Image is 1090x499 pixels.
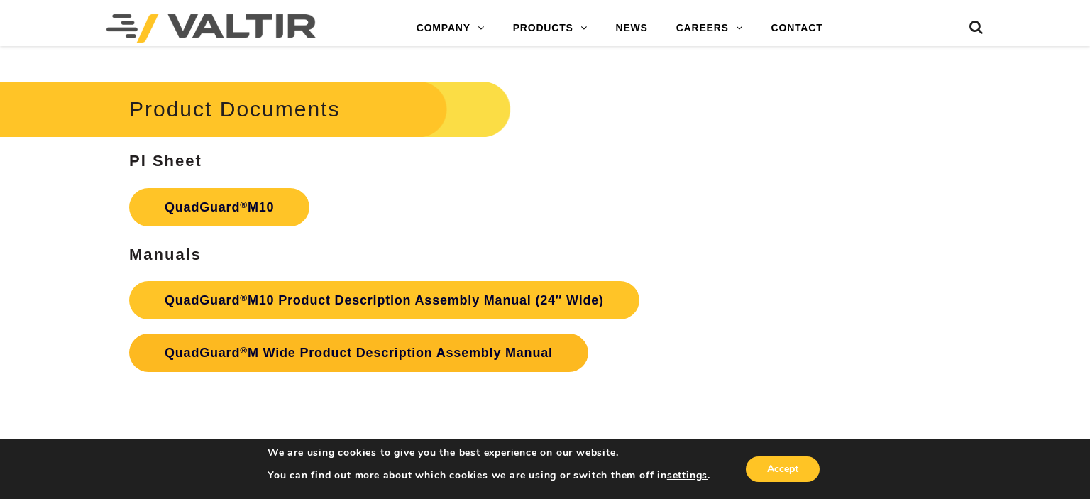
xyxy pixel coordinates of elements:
a: QuadGuard®M Wide Product Description Assembly Manual [129,334,588,372]
a: NEWS [601,14,661,43]
p: We are using cookies to give you the best experience on our website. [268,446,710,459]
sup: ® [240,199,248,210]
button: Accept [746,456,820,482]
img: Valtir [106,14,316,43]
sup: ® [240,292,248,303]
a: CAREERS [662,14,757,43]
a: CONTACT [757,14,837,43]
p: You can find out more about which cookies we are using or switch them off in . [268,469,710,482]
strong: PI Sheet [129,152,202,170]
a: COMPANY [402,14,499,43]
a: QuadGuard®M10 [129,188,309,226]
a: PRODUCTS [499,14,602,43]
button: settings [667,469,708,482]
a: QuadGuard®M10 Product Description Assembly Manual (24″ Wide) [129,281,639,319]
strong: Manuals [129,246,202,263]
sup: ® [240,345,248,356]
